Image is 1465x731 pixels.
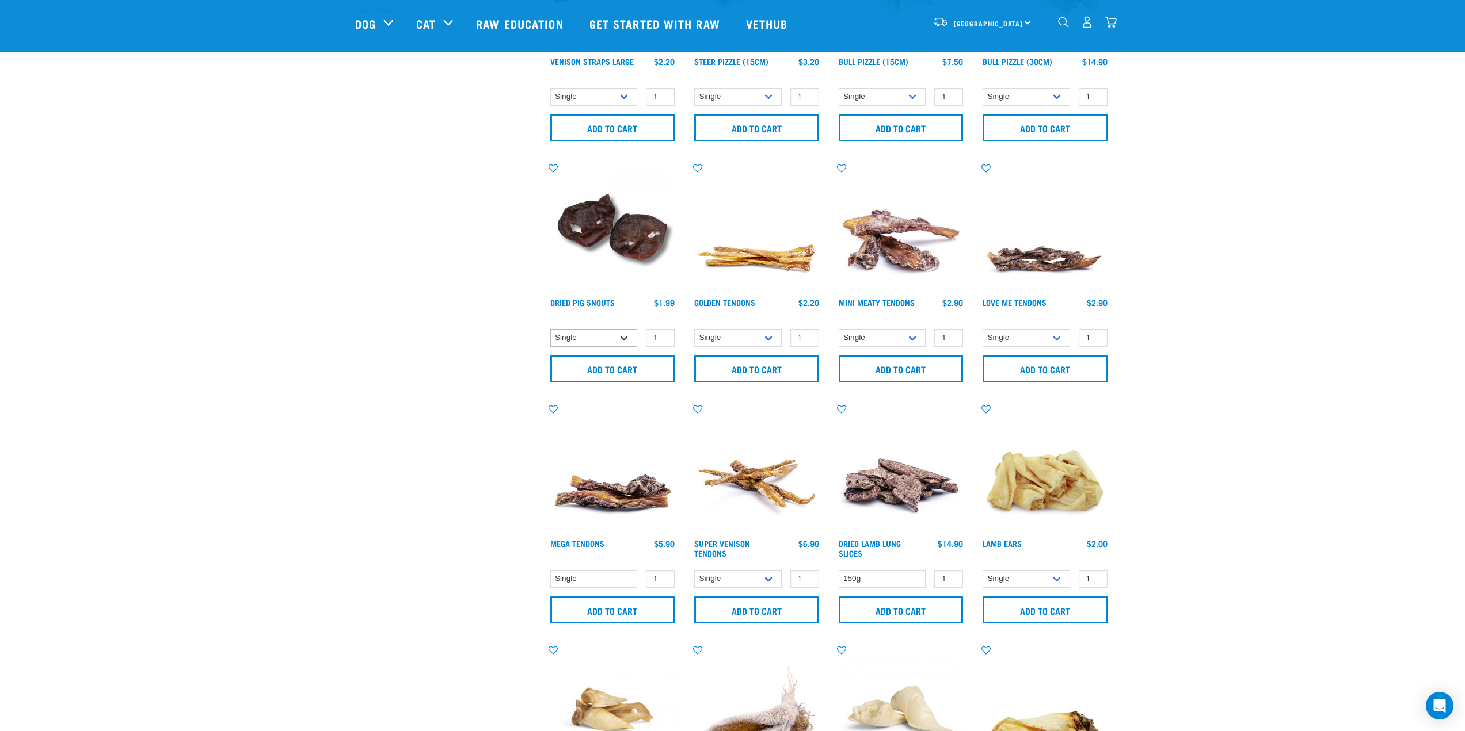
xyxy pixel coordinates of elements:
[355,15,376,32] a: Dog
[550,355,675,382] input: Add to cart
[1079,570,1108,588] input: 1
[839,59,908,63] a: Bull Pizzle (15cm)
[1426,692,1453,719] div: Open Intercom Messenger
[547,162,678,293] img: IMG 9990
[839,300,915,304] a: Mini Meaty Tendons
[934,88,963,106] input: 1
[938,539,963,548] div: $14.90
[934,329,963,347] input: 1
[547,403,678,534] img: 1295 Mega Tendons 01
[983,355,1108,382] input: Add to cart
[654,298,675,307] div: $1.99
[798,57,819,66] div: $3.20
[1087,539,1108,548] div: $2.00
[735,1,802,47] a: Vethub
[550,59,634,63] a: Venison Straps Large
[1079,329,1108,347] input: 1
[983,114,1108,141] input: Add to cart
[839,596,964,623] input: Add to cart
[836,162,966,293] img: 1289 Mini Tendons 01
[654,539,675,548] div: $5.90
[416,15,436,32] a: Cat
[790,329,819,347] input: 1
[694,300,755,304] a: Golden Tendons
[933,17,948,27] img: van-moving.png
[836,403,966,534] img: 1303 Lamb Lung Slices 01
[1082,57,1108,66] div: $14.90
[839,355,964,382] input: Add to cart
[691,403,822,534] img: 1286 Super Tendons 01
[980,162,1110,293] img: Pile Of Love Tendons For Pets
[550,114,675,141] input: Add to cart
[550,541,604,545] a: Mega Tendons
[550,596,675,623] input: Add to cart
[983,541,1022,545] a: Lamb Ears
[694,59,768,63] a: Steer Pizzle (15cm)
[1081,16,1093,28] img: user.png
[934,570,963,588] input: 1
[465,1,577,47] a: Raw Education
[691,162,822,293] img: 1293 Golden Tendons 01
[798,298,819,307] div: $2.20
[954,21,1023,25] span: [GEOGRAPHIC_DATA]
[790,88,819,106] input: 1
[983,300,1047,304] a: Love Me Tendons
[798,539,819,548] div: $6.90
[646,570,675,588] input: 1
[1058,17,1069,28] img: home-icon-1@2x.png
[646,329,675,347] input: 1
[694,355,819,382] input: Add to cart
[980,403,1110,534] img: Pile Of Lamb Ears Treat For Pets
[694,114,819,141] input: Add to cart
[790,570,819,588] input: 1
[983,59,1052,63] a: Bull Pizzle (30cm)
[654,57,675,66] div: $2.20
[1087,298,1108,307] div: $2.90
[694,541,750,554] a: Super Venison Tendons
[942,57,963,66] div: $7.50
[550,300,615,304] a: Dried Pig Snouts
[942,298,963,307] div: $2.90
[578,1,735,47] a: Get started with Raw
[839,114,964,141] input: Add to cart
[646,88,675,106] input: 1
[839,541,901,554] a: Dried Lamb Lung Slices
[1079,88,1108,106] input: 1
[983,596,1108,623] input: Add to cart
[1105,16,1117,28] img: home-icon@2x.png
[694,596,819,623] input: Add to cart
